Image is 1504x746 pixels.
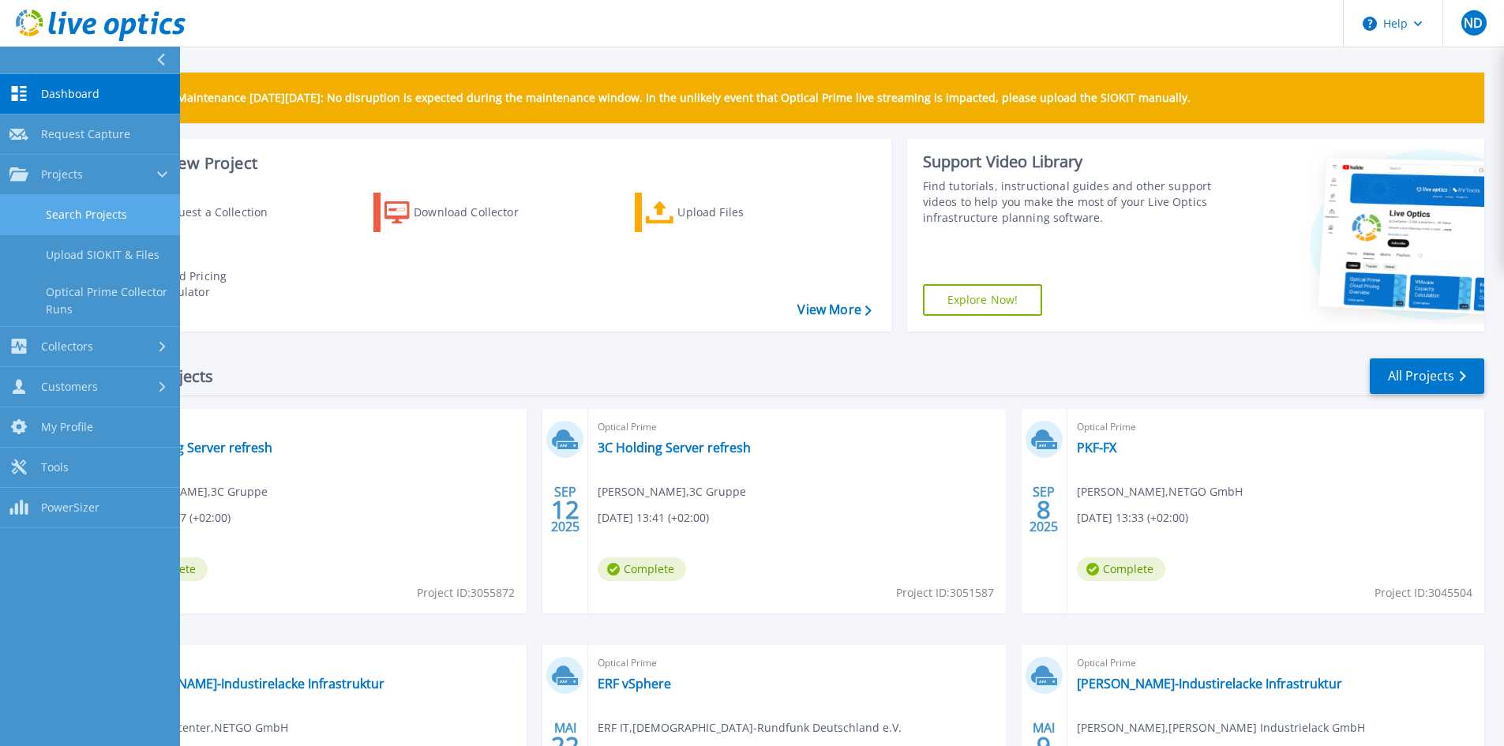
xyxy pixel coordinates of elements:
[417,584,515,602] span: Project ID: 3055872
[41,87,99,101] span: Dashboard
[119,440,272,455] a: 3C Holding Server refresh
[1037,503,1051,516] span: 8
[157,197,283,228] div: Request a Collection
[41,420,93,434] span: My Profile
[1077,440,1116,455] a: PKF-FX
[41,380,98,394] span: Customers
[119,654,517,672] span: Optical Prime
[112,193,288,232] a: Request a Collection
[896,584,994,602] span: Project ID: 3051587
[923,178,1217,226] div: Find tutorials, instructional guides and other support videos to help you make the most of your L...
[923,284,1043,316] a: Explore Now!
[119,483,268,500] span: [PERSON_NAME] , 3C Gruppe
[598,719,902,737] span: ERF IT , [DEMOGRAPHIC_DATA]-Rundfunk Deutschland e.V.
[41,460,69,474] span: Tools
[923,152,1217,172] div: Support Video Library
[598,509,709,527] span: [DATE] 13:41 (+02:00)
[635,193,811,232] a: Upload Files
[598,440,751,455] a: 3C Holding Server refresh
[550,481,580,538] div: SEP 2025
[598,557,686,581] span: Complete
[119,676,384,692] a: [PERSON_NAME]-Industirelacke Infrastruktur
[1370,358,1484,394] a: All Projects
[41,127,130,141] span: Request Capture
[155,268,281,300] div: Cloud Pricing Calculator
[551,503,579,516] span: 12
[1077,557,1165,581] span: Complete
[41,339,93,354] span: Collectors
[598,676,671,692] a: ERF vSphere
[598,483,746,500] span: [PERSON_NAME] , 3C Gruppe
[1077,654,1475,672] span: Optical Prime
[373,193,549,232] a: Download Collector
[677,197,804,228] div: Upload Files
[1029,481,1059,538] div: SEP 2025
[1077,719,1365,737] span: [PERSON_NAME] , [PERSON_NAME] Industrielack GmbH
[1375,584,1472,602] span: Project ID: 3045504
[1077,509,1188,527] span: [DATE] 13:33 (+02:00)
[598,654,996,672] span: Optical Prime
[1464,17,1483,29] span: ND
[119,418,517,436] span: Optical Prime
[598,418,996,436] span: Optical Prime
[414,197,540,228] div: Download Collector
[797,302,871,317] a: View More
[119,719,288,737] span: netgo Datacenter , NETGO GmbH
[118,92,1191,104] p: Scheduled Maintenance [DATE][DATE]: No disruption is expected during the maintenance window. In t...
[112,155,871,172] h3: Start a New Project
[41,167,83,182] span: Projects
[41,500,99,515] span: PowerSizer
[1077,418,1475,436] span: Optical Prime
[1077,676,1342,692] a: [PERSON_NAME]-Industirelacke Infrastruktur
[112,264,288,304] a: Cloud Pricing Calculator
[1077,483,1243,500] span: [PERSON_NAME] , NETGO GmbH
